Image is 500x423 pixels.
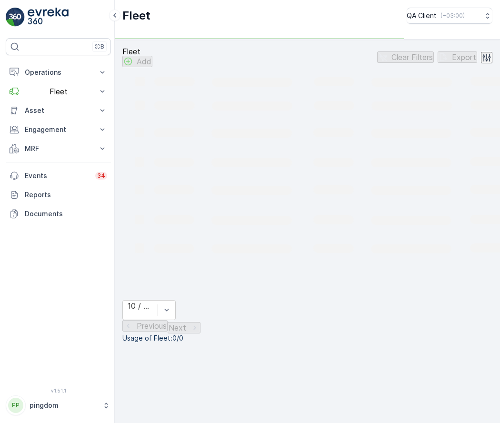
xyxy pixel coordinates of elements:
button: Next [168,322,200,333]
button: PPpingdom [6,395,111,415]
p: ( +03:00 ) [440,12,465,20]
p: Engagement [25,125,92,134]
span: v 1.51.1 [6,388,111,393]
p: Usage of Fleet : 0/0 [122,333,492,343]
button: Asset [6,101,111,120]
a: Documents [6,204,111,223]
button: Clear Filters [377,51,434,63]
button: Fleet [6,82,111,101]
button: Export [438,51,477,63]
p: 34 [97,172,105,180]
p: pingdom [30,401,98,410]
div: 10 / Page [128,302,153,310]
p: Fleet [122,47,152,56]
p: Export [452,53,476,61]
a: Events34 [6,166,111,185]
img: logo [6,8,25,27]
p: Clear Filters [391,53,433,61]
p: ⌘B [95,43,104,50]
p: Operations [25,68,92,77]
button: QA Client(+03:00) [407,8,492,24]
p: Add [137,57,151,66]
p: Fleet [122,8,150,23]
p: Asset [25,106,92,115]
p: Documents [25,209,107,219]
p: Reports [25,190,107,200]
button: MRF [6,139,111,158]
button: Add [122,56,152,67]
p: Previous [137,322,167,330]
button: Engagement [6,120,111,139]
p: Events [25,171,90,181]
p: Next [169,323,186,332]
a: Reports [6,185,111,204]
p: QA Client [407,11,437,20]
img: logo_light-DOdMpM7g.png [28,8,69,27]
button: Previous [122,320,168,332]
p: MRF [25,144,92,153]
div: PP [8,398,23,413]
button: Operations [6,63,111,82]
p: Fleet [25,87,92,96]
